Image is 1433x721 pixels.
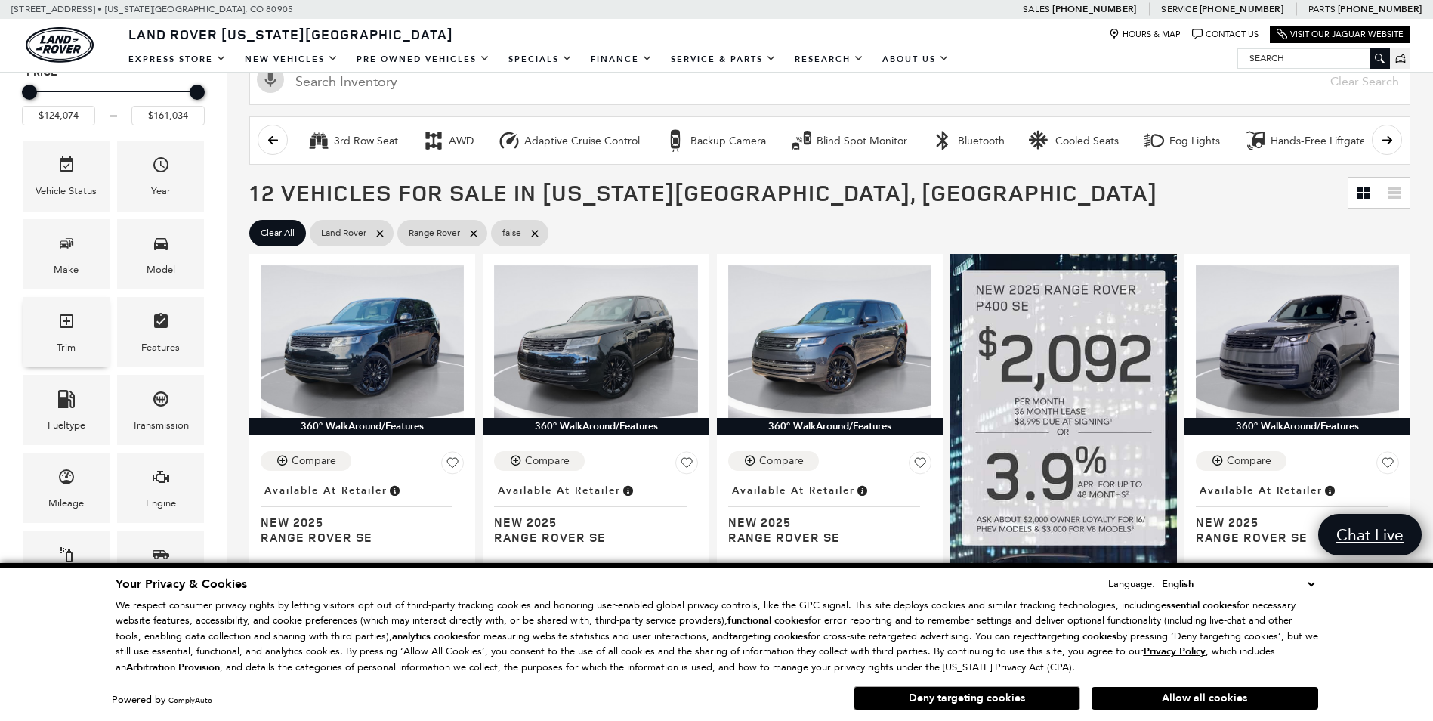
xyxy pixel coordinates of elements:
span: New 2025 [1196,515,1388,530]
a: Specials [499,46,582,73]
a: [PHONE_NUMBER] [1338,3,1422,15]
div: Make [54,261,79,278]
strong: targeting cookies [1038,630,1116,643]
div: Cooled Seats [1055,135,1119,148]
div: Compare [1227,454,1271,468]
span: Transmission [152,386,170,417]
img: 2025 LAND ROVER Range Rover SE [728,265,931,418]
span: 12 Vehicles for Sale in [US_STATE][GEOGRAPHIC_DATA], [GEOGRAPHIC_DATA] [249,177,1157,208]
div: Blind Spot Monitor [790,129,813,152]
div: Vehicle Status [36,183,97,200]
div: Backup Camera [664,129,687,152]
span: New 2025 [494,515,686,530]
div: TransmissionTransmission [117,375,204,445]
div: Mileage [48,495,84,512]
a: Hours & Map [1109,29,1181,40]
div: FeaturesFeatures [117,297,204,367]
div: Trim [57,339,76,356]
a: EXPRESS STORE [119,46,236,73]
div: Adaptive Cruise Control [524,135,640,148]
a: Service & Parts [662,46,786,73]
span: New 2025 [261,515,452,530]
div: Powered by [112,695,212,705]
div: Bluetooth [958,135,1005,148]
a: About Us [873,46,959,73]
input: Maximum [131,106,205,125]
button: Save Vehicle [1376,451,1399,480]
img: 2025 LAND ROVER Range Rover SE [1196,265,1399,418]
div: Cooled Seats [1029,129,1052,152]
a: [PHONE_NUMBER] [1052,3,1136,15]
div: Compare [525,454,570,468]
span: Parts [1308,4,1336,14]
div: Year [151,183,171,200]
div: Blind Spot Monitor [817,135,907,148]
h5: Price [26,66,200,79]
div: 3rd Row Seat [307,129,330,152]
span: Trim [57,308,76,339]
div: Adaptive Cruise Control [498,129,520,152]
strong: functional cookies [727,614,808,627]
div: 360° WalkAround/Features [717,418,943,435]
span: Range Rover SE [261,530,452,545]
a: Available at RetailerNew 2025Range Rover SE [494,480,697,545]
button: Allow all cookies [1092,687,1318,710]
div: Price [22,79,205,125]
div: 360° WalkAround/Features [483,418,709,435]
button: Backup CameraBackup Camera [656,125,774,156]
span: Model [152,231,170,261]
strong: targeting cookies [729,630,808,643]
span: Your Privacy & Cookies [116,576,247,593]
a: Finance [582,46,662,73]
div: Bluetooth [931,129,954,152]
button: Deny targeting cookies [854,686,1080,710]
span: Sales [1023,4,1050,14]
a: Land Rover [US_STATE][GEOGRAPHIC_DATA] [119,25,462,43]
span: Available at Retailer [1200,482,1323,499]
button: Adaptive Cruise ControlAdaptive Cruise Control [490,125,648,156]
button: Cooled SeatsCooled Seats [1021,125,1127,156]
a: Available at RetailerNew 2025Range Rover SE [1196,480,1399,545]
span: Features [152,308,170,339]
a: Chat Live [1318,514,1422,555]
div: AWD [422,129,445,152]
a: Pre-Owned Vehicles [347,46,499,73]
div: ColorColor [23,531,110,601]
button: Compare Vehicle [261,451,351,471]
div: 360° WalkAround/Features [249,418,475,435]
strong: Arbitration Provision [126,661,220,674]
u: Privacy Policy [1144,645,1206,658]
div: Hands-Free Liftgate [1271,135,1366,148]
div: Hands-Free Liftgate [1244,129,1267,152]
img: 2025 LAND ROVER Range Rover SE [494,265,697,418]
button: scroll left [258,125,288,155]
div: MakeMake [23,219,110,289]
span: Land Rover [321,224,366,243]
a: ComplyAuto [168,695,212,705]
button: Compare Vehicle [494,451,585,471]
div: AWD [449,135,474,148]
div: FueltypeFueltype [23,375,110,445]
span: Fueltype [57,386,76,417]
span: Chat Live [1329,525,1411,545]
a: Visit Our Jaguar Website [1277,29,1404,40]
span: Mileage [57,464,76,495]
input: Search [1238,49,1389,67]
button: Hands-Free LiftgateHands-Free Liftgate [1236,125,1374,156]
select: Language Select [1158,576,1318,593]
strong: analytics cookies [392,630,468,643]
button: scroll right [1372,125,1402,155]
button: Blind Spot MonitorBlind Spot Monitor [782,125,916,156]
span: Land Rover [US_STATE][GEOGRAPHIC_DATA] [128,25,453,43]
input: Minimum [22,106,95,125]
div: Compare [292,454,336,468]
div: Engine [146,495,176,512]
strong: essential cookies [1161,599,1237,612]
span: Available at Retailer [498,482,621,499]
div: Compare [759,454,804,468]
div: Fog Lights [1143,129,1166,152]
span: Vehicle [57,152,76,183]
button: AWDAWD [414,125,482,156]
span: false [502,224,521,243]
div: Minimum Price [22,85,37,100]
